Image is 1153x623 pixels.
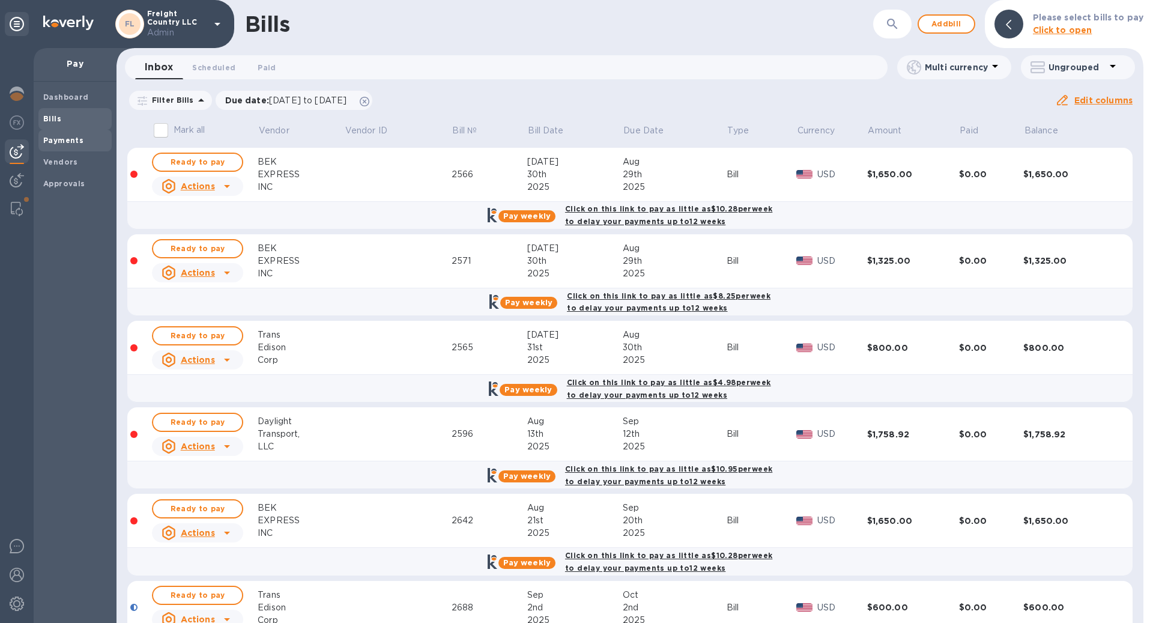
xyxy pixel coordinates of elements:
div: Oct [623,589,727,601]
p: Bill Date [528,124,563,137]
b: Click on this link to pay as little as $10.95 per week to delay your payments up to 12 weeks [565,464,772,486]
b: FL [125,19,135,28]
div: 31st [527,341,623,354]
div: Aug [527,502,623,514]
span: Balance [1024,124,1074,137]
div: 2642 [452,514,527,527]
b: Pay weekly [505,298,552,307]
div: Trans [258,329,344,341]
p: USD [817,168,867,181]
img: Foreign exchange [10,115,24,130]
p: USD [817,255,867,267]
span: Scheduled [192,61,235,74]
div: 29th [623,168,727,181]
div: 2688 [452,601,527,614]
div: INC [258,181,344,193]
div: Bill [727,514,797,527]
p: Due date : [225,94,353,106]
b: Dashboard [43,93,89,102]
div: Aug [623,242,727,255]
div: 29th [623,255,727,267]
div: $1,325.00 [1023,255,1115,267]
b: Bills [43,114,61,123]
div: $0.00 [959,601,1024,613]
div: $1,650.00 [1023,515,1115,527]
span: Ready to pay [163,155,232,169]
div: Bill [727,341,797,354]
div: $600.00 [867,601,959,613]
u: Actions [181,442,215,451]
b: Click on this link to pay as little as $4.98 per week to delay your payments up to 12 weeks [567,378,771,400]
span: Ready to pay [163,242,232,256]
div: Daylight [258,415,344,428]
b: Pay weekly [503,472,551,481]
div: Sep [527,589,623,601]
p: Multi currency [925,61,988,73]
p: USD [817,341,867,354]
b: Click on this link to pay as little as $10.28 per week to delay your payments up to 12 weeks [565,204,772,226]
b: Approvals [43,179,85,188]
p: USD [817,514,867,527]
div: BEK [258,502,344,514]
div: Trans [258,589,344,601]
p: USD [817,428,867,440]
p: Bill № [452,124,477,137]
img: Logo [43,16,94,30]
div: 2025 [527,181,623,193]
div: 30th [527,168,623,181]
div: $0.00 [959,255,1024,267]
div: Bill [727,601,797,614]
div: Sep [623,502,727,514]
div: 2025 [527,440,623,453]
p: Due Date [623,124,664,137]
button: Ready to pay [152,326,243,345]
div: BEK [258,242,344,255]
span: Paid [258,61,276,74]
div: 2nd [527,601,623,614]
p: Vendor ID [345,124,387,137]
div: Bill [727,168,797,181]
div: 2025 [623,267,727,280]
p: Type [727,124,749,137]
u: Edit columns [1074,96,1133,105]
div: Transport, [258,428,344,440]
div: 2025 [623,181,727,193]
span: Ready to pay [163,415,232,430]
b: Click on this link to pay as little as $8.25 per week to delay your payments up to 12 weeks [567,291,770,313]
div: 2025 [623,440,727,453]
div: LLC [258,440,344,453]
div: $0.00 [959,168,1024,180]
div: Bill [727,255,797,267]
b: Pay weekly [503,211,551,220]
div: 30th [623,341,727,354]
b: Vendors [43,157,78,166]
div: $0.00 [959,342,1024,354]
img: USD [796,257,813,265]
span: Inbox [145,59,173,76]
span: Ready to pay [163,588,232,603]
p: Paid [960,124,978,137]
div: 2nd [623,601,727,614]
div: EXPRESS [258,255,344,267]
div: Edison [258,601,344,614]
div: Unpin categories [5,12,29,36]
img: USD [796,517,813,525]
button: Ready to pay [152,499,243,518]
span: Bill Date [528,124,579,137]
div: BEK [258,156,344,168]
div: $1,650.00 [867,515,959,527]
img: USD [796,170,813,178]
span: Type [727,124,764,137]
span: [DATE] to [DATE] [269,96,347,105]
span: Currency [797,124,835,137]
div: $0.00 [959,515,1024,527]
span: Bill № [452,124,492,137]
div: [DATE] [527,242,623,255]
div: $1,650.00 [867,168,959,180]
div: $1,650.00 [1023,168,1115,180]
span: Due Date [623,124,679,137]
b: Pay weekly [504,385,552,394]
p: Ungrouped [1049,61,1106,73]
span: Ready to pay [163,502,232,516]
span: Ready to pay [163,329,232,343]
